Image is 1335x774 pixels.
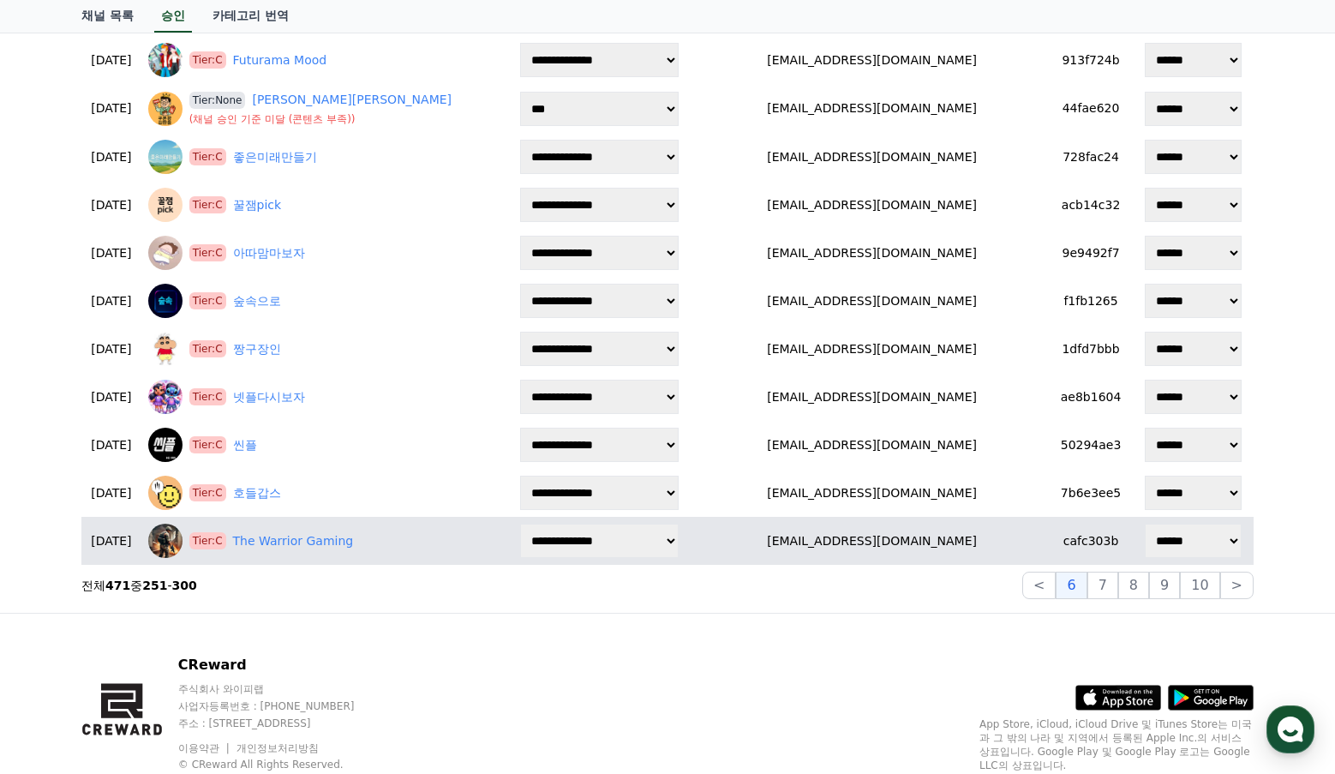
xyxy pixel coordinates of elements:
span: Tier:C [189,148,226,165]
p: 전체 중 - [81,577,197,594]
a: 씬플 [233,436,257,454]
p: [DATE] [88,484,135,502]
td: acb14c32 [1050,181,1132,229]
span: Tier:C [189,388,226,405]
img: 좋은미래만들기 [148,140,183,174]
td: 913f724b [1050,36,1132,84]
span: Tier:C [189,532,226,549]
p: 주소 : [STREET_ADDRESS] [178,717,479,730]
img: 꿀잼pick [148,188,183,222]
td: [EMAIL_ADDRESS][DOMAIN_NAME] [694,133,1050,181]
img: 숲속으로 [148,284,183,318]
td: 728fac24 [1050,133,1132,181]
span: 설정 [265,569,285,583]
p: [DATE] [88,388,135,406]
a: 설정 [221,543,329,586]
a: 넷플다시보자 [233,388,305,406]
strong: 471 [105,579,130,592]
span: Tier:C [189,244,226,261]
a: 이용약관 [178,742,232,754]
strong: 300 [172,579,197,592]
p: [DATE] [88,532,135,550]
span: Tier:C [189,484,226,501]
p: 사업자등록번호 : [PHONE_NUMBER] [178,699,479,713]
p: © CReward All Rights Reserved. [178,758,479,771]
td: [EMAIL_ADDRESS][DOMAIN_NAME] [694,469,1050,517]
td: [EMAIL_ADDRESS][DOMAIN_NAME] [694,36,1050,84]
a: The Warrior Gaming [233,532,354,550]
img: 넷플다시보자 [148,380,183,414]
strong: 251 [142,579,167,592]
span: 홈 [54,569,64,583]
td: cafc303b [1050,517,1132,565]
img: 씬플 [148,428,183,462]
td: [EMAIL_ADDRESS][DOMAIN_NAME] [694,517,1050,565]
img: 짱구장인 [148,332,183,366]
p: [DATE] [88,51,135,69]
td: [EMAIL_ADDRESS][DOMAIN_NAME] [694,229,1050,277]
td: [EMAIL_ADDRESS][DOMAIN_NAME] [694,373,1050,421]
span: Tier:C [189,51,226,69]
button: 10 [1180,572,1219,599]
td: 7b6e3ee5 [1050,469,1132,517]
p: App Store, iCloud, iCloud Drive 및 iTunes Store는 미국과 그 밖의 나라 및 지역에서 등록된 Apple Inc.의 서비스 상표입니다. Goo... [979,717,1254,772]
p: [DATE] [88,340,135,358]
td: 9e9492f7 [1050,229,1132,277]
td: [EMAIL_ADDRESS][DOMAIN_NAME] [694,181,1050,229]
span: Tier:C [189,340,226,357]
span: Tier:None [189,92,246,109]
a: 개인정보처리방침 [236,742,319,754]
p: CReward [178,655,479,675]
img: 아따맘마보자 [148,236,183,270]
td: [EMAIL_ADDRESS][DOMAIN_NAME] [694,277,1050,325]
button: 8 [1118,572,1149,599]
img: Futurama Mood [148,43,183,77]
button: > [1220,572,1254,599]
td: 44fae620 [1050,84,1132,133]
a: 대화 [113,543,221,586]
img: 쿠폰왕김짠돌 [148,92,183,126]
a: Futurama Mood [233,51,327,69]
td: [EMAIL_ADDRESS][DOMAIN_NAME] [694,421,1050,469]
button: < [1022,572,1056,599]
td: 50294ae3 [1050,421,1132,469]
span: Tier:C [189,436,226,453]
p: [DATE] [88,436,135,454]
td: [EMAIL_ADDRESS][DOMAIN_NAME] [694,84,1050,133]
span: Tier:C [189,292,226,309]
img: The Warrior Gaming [148,524,183,558]
a: 호들갑스 [233,484,281,502]
button: 9 [1149,572,1180,599]
button: 7 [1087,572,1118,599]
p: [DATE] [88,148,135,166]
td: [EMAIL_ADDRESS][DOMAIN_NAME] [694,325,1050,373]
td: f1fb1265 [1050,277,1132,325]
a: 짱구장인 [233,340,281,358]
td: 1dfd7bbb [1050,325,1132,373]
a: 숲속으로 [233,292,281,310]
a: 홈 [5,543,113,586]
td: ae8b1604 [1050,373,1132,421]
p: ( 채널 승인 기준 미달 (콘텐츠 부족) ) [189,112,452,126]
a: [PERSON_NAME][PERSON_NAME] [252,91,452,109]
p: 주식회사 와이피랩 [178,682,479,696]
img: 호들갑스 [148,476,183,510]
span: Tier:C [189,196,226,213]
a: 꿀잼pick [233,196,282,214]
a: 좋은미래만들기 [233,148,317,166]
a: 아따맘마보자 [233,244,305,262]
p: [DATE] [88,244,135,262]
button: 6 [1056,572,1087,599]
span: 대화 [157,570,177,584]
p: [DATE] [88,196,135,214]
p: [DATE] [88,292,135,310]
p: [DATE] [88,99,135,117]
